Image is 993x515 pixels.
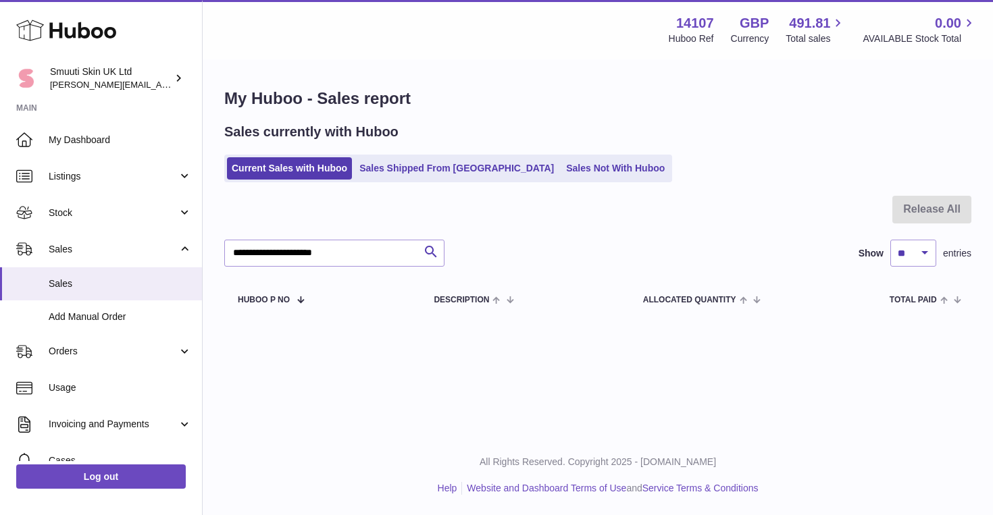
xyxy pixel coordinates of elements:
span: Sales [49,243,178,256]
span: [PERSON_NAME][EMAIL_ADDRESS][DOMAIN_NAME] [50,79,271,90]
span: ALLOCATED Quantity [643,296,736,304]
span: Cases [49,454,192,467]
div: Huboo Ref [669,32,714,45]
span: AVAILABLE Stock Total [863,32,977,45]
h2: Sales currently with Huboo [224,123,399,141]
li: and [462,482,758,495]
a: Sales Not With Huboo [561,157,669,180]
a: Log out [16,464,186,489]
span: Orders [49,345,178,358]
a: Sales Shipped From [GEOGRAPHIC_DATA] [355,157,559,180]
span: My Dashboard [49,134,192,146]
div: Currency [731,32,769,45]
span: Total sales [786,32,846,45]
span: Add Manual Order [49,310,192,323]
span: entries [943,247,971,260]
strong: GBP [740,14,769,32]
a: Help [438,483,457,493]
span: Sales [49,277,192,290]
a: 491.81 Total sales [786,14,846,45]
a: Current Sales with Huboo [227,157,352,180]
img: ilona@beautyko.fi [16,68,36,88]
a: 0.00 AVAILABLE Stock Total [863,14,977,45]
span: Invoicing and Payments [49,418,178,431]
span: Huboo P no [238,296,290,304]
h1: My Huboo - Sales report [224,88,971,109]
span: Listings [49,170,178,183]
span: 491.81 [789,14,830,32]
a: Service Terms & Conditions [642,483,759,493]
label: Show [859,247,884,260]
div: Smuuti Skin UK Ltd [50,65,172,91]
span: Stock [49,207,178,219]
span: Total paid [890,296,937,304]
a: Website and Dashboard Terms of Use [467,483,626,493]
p: All Rights Reserved. Copyright 2025 - [DOMAIN_NAME] [213,456,982,468]
span: 0.00 [935,14,961,32]
span: Description [434,296,489,304]
span: Usage [49,381,192,394]
strong: 14107 [676,14,714,32]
